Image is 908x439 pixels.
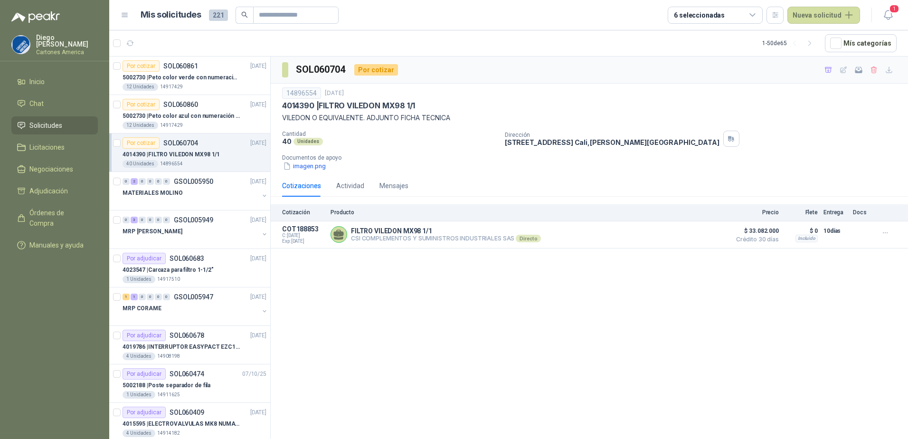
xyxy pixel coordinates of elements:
button: imagen.png [282,161,327,171]
p: [DATE] [250,177,266,186]
p: [DATE] [250,254,266,263]
div: 0 [147,294,154,300]
p: GSOL005949 [174,217,213,223]
span: C: [DATE] [282,233,325,239]
div: Por adjudicar [123,253,166,264]
div: 0 [123,178,130,185]
p: SOL060678 [170,332,204,339]
p: 10 días [823,225,847,237]
div: 1 Unidades [123,391,155,399]
a: Órdenes de Compra [11,204,98,232]
div: 3 [131,217,138,223]
h3: SOL060704 [296,62,347,77]
p: 14908198 [157,353,180,360]
div: 0 [147,217,154,223]
a: Por adjudicarSOL060678[DATE] 4019786 |INTERRUPTOR EASYPACT EZC100N3040C 40AMP 25K SCHNEIDER4 Unid... [109,326,270,364]
div: Cotizaciones [282,181,321,191]
span: Inicio [29,76,45,87]
p: Producto [331,209,726,216]
div: 0 [139,294,146,300]
div: Unidades [293,138,323,145]
p: $ 0 [785,225,818,237]
p: 5002188 | Poste separador de fila [123,381,210,390]
a: Por cotizarSOL060860[DATE] 5002730 |Peto color azul con numeración de 3 al 1512 Unidades14917429 [109,95,270,134]
p: MATERIALES MOLINO [123,189,183,198]
button: Nueva solicitud [787,7,860,24]
div: Por adjudicar [123,407,166,418]
a: 0 3 0 0 0 0 GSOL005949[DATE] MRP [PERSON_NAME] [123,214,268,245]
p: 4014390 | FILTRO VILEDON MX98 1/1 [123,150,220,159]
button: Mís categorías [825,34,897,52]
p: 4019786 | INTERRUPTOR EASYPACT EZC100N3040C 40AMP 25K SCHNEIDER [123,343,241,352]
p: [DATE] [250,62,266,71]
span: Exp: [DATE] [282,239,325,244]
a: 0 2 0 0 0 0 GSOL005950[DATE] MATERIALES MOLINO [123,176,268,206]
a: Por cotizarSOL060861[DATE] 5002730 |Peto color verde con numeración de 3 al 1512 Unidades14917429 [109,57,270,95]
p: SOL060683 [170,255,204,262]
p: [DATE] [250,100,266,109]
div: 0 [163,294,170,300]
p: MRP [PERSON_NAME] [123,227,182,236]
a: Licitaciones [11,138,98,156]
p: [DATE] [325,89,344,98]
p: Documentos de apoyo [282,154,904,161]
button: 1 [880,7,897,24]
div: Por adjudicar [123,330,166,341]
p: Docs [853,209,872,216]
a: Adjudicación [11,182,98,200]
p: SOL060861 [163,63,198,69]
p: COT188853 [282,225,325,233]
div: 12 Unidades [123,122,158,129]
p: 5002730 | Peto color verde con numeración de 3 al 15 [123,73,241,82]
span: Órdenes de Compra [29,208,89,229]
p: [STREET_ADDRESS] Cali , [PERSON_NAME][GEOGRAPHIC_DATA] [505,138,719,146]
a: Manuales y ayuda [11,236,98,254]
div: 0 [155,217,162,223]
img: Company Logo [12,36,30,54]
p: 5002730 | Peto color azul con numeración de 3 al 15 [123,112,241,121]
a: Solicitudes [11,116,98,134]
div: 0 [163,178,170,185]
p: Precio [731,209,779,216]
div: 0 [147,178,154,185]
div: 1 Unidades [123,276,155,283]
p: 40 [282,137,292,145]
p: Cotización [282,209,325,216]
p: MRP CORAME [123,304,161,313]
div: Actividad [336,181,364,191]
a: Por cotizarSOL060704[DATE] 4014390 |FILTRO VILEDON MX98 1/140 Unidades14896554 [109,134,270,172]
div: Por cotizar [123,137,160,149]
div: 14896554 [282,87,321,99]
div: Por adjudicar [123,368,166,380]
a: Por adjudicarSOL06047407/10/25 5002188 |Poste separador de fila1 Unidades14911625 [109,364,270,403]
p: 14917429 [160,83,183,91]
p: SOL060860 [163,101,198,108]
div: Mensajes [379,181,408,191]
p: SOL060474 [170,371,204,377]
span: Chat [29,98,44,109]
div: 0 [123,217,130,223]
p: 4015595 | ELECTROVALVULAS MK8 NUMATICS [123,420,241,429]
a: Negociaciones [11,160,98,178]
div: 0 [163,217,170,223]
div: Directo [516,235,541,242]
p: VILEDON O EQUIVALENTE. ADJUNTO FICHA TECNICA [282,113,897,123]
p: [DATE] [250,139,266,148]
div: 1 [123,294,130,300]
p: Dirección [505,132,719,138]
div: 6 seleccionadas [674,10,725,20]
div: 0 [155,294,162,300]
span: Negociaciones [29,164,73,174]
span: Licitaciones [29,142,65,153]
span: $ 33.082.000 [731,225,779,237]
div: 0 [155,178,162,185]
p: [DATE] [250,293,266,302]
p: [DATE] [250,216,266,225]
div: 4 Unidades [123,353,155,360]
p: FILTRO VILEDON MX98 1/1 [351,227,541,235]
div: 2 [131,178,138,185]
p: GSOL005947 [174,294,213,300]
div: 0 [139,178,146,185]
p: 14911625 [157,391,180,399]
div: 4 Unidades [123,429,155,437]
